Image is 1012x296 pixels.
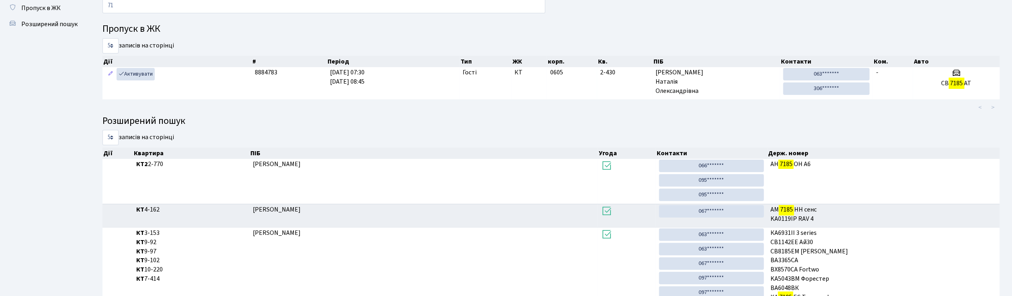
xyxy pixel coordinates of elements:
[330,68,365,86] span: [DATE] 07:30 [DATE] 08:45
[778,158,794,170] mark: 7185
[770,205,997,224] span: AM HH сенс KA0119IP RAV 4
[550,68,563,77] span: 0605
[598,148,656,159] th: Угода
[876,68,879,77] span: -
[600,68,649,77] span: 2-430
[547,56,597,67] th: корп.
[327,56,460,67] th: Період
[136,265,144,274] b: КТ
[136,228,144,237] b: КТ
[102,130,174,145] label: записів на сторінці
[102,23,1000,35] h4: Пропуск в ЖК
[949,78,964,89] mark: 7185
[873,56,913,67] th: Ком.
[768,148,1000,159] th: Держ. номер
[21,20,78,29] span: Розширений пошук
[102,38,174,53] label: записів на сторінці
[117,68,155,80] a: Активувати
[136,228,246,284] span: 3-153 9-92 9-97 9-102 10-220 7-414
[597,56,653,67] th: Кв.
[653,56,780,67] th: ПІБ
[463,68,477,77] span: Гості
[136,160,148,169] b: КТ2
[253,160,301,169] span: [PERSON_NAME]
[21,4,61,12] span: Пропуск в ЖК
[102,115,1000,127] h4: Розширений пошук
[656,148,767,159] th: Контакти
[913,56,1000,67] th: Авто
[916,80,997,87] h5: СВ АТ
[252,56,327,67] th: #
[136,256,144,265] b: КТ
[136,238,144,247] b: КТ
[102,130,119,145] select: записів на сторінці
[515,68,544,77] span: КТ
[656,68,777,96] span: [PERSON_NAME] Наталія Олександрівна
[253,205,301,214] span: [PERSON_NAME]
[781,56,873,67] th: Контакти
[4,16,84,32] a: Розширений пошук
[136,205,144,214] b: КТ
[255,68,277,77] span: 8884783
[136,274,144,283] b: КТ
[102,148,133,159] th: Дії
[460,56,512,67] th: Тип
[136,247,144,256] b: КТ
[136,205,246,214] span: 4-162
[512,56,547,67] th: ЖК
[106,68,115,80] a: Редагувати
[136,160,246,169] span: 2-770
[779,204,794,215] mark: 7185
[253,228,301,237] span: [PERSON_NAME]
[133,148,250,159] th: Квартира
[102,56,252,67] th: Дії
[250,148,598,159] th: ПІБ
[102,38,119,53] select: записів на сторінці
[770,160,997,169] span: АН ОН A6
